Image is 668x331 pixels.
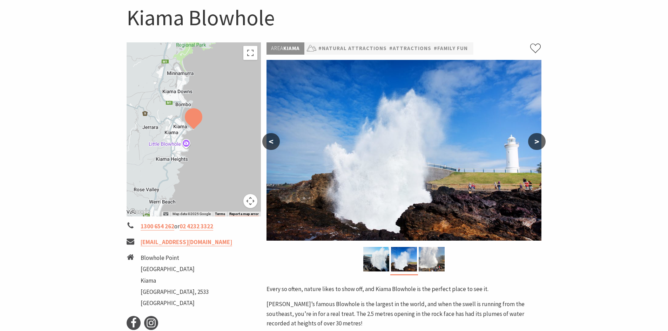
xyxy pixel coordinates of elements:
img: Kiama Blowhole [391,247,417,271]
a: #Family Fun [434,44,468,53]
a: 02 4232 3322 [180,222,213,230]
button: Toggle fullscreen view [243,46,257,60]
li: [GEOGRAPHIC_DATA], 2533 [141,287,209,297]
li: [GEOGRAPHIC_DATA] [141,264,209,274]
button: > [528,133,546,150]
a: #Attractions [389,44,431,53]
a: [EMAIL_ADDRESS][DOMAIN_NAME] [141,238,232,246]
a: Open this area in Google Maps (opens a new window) [128,207,151,216]
button: < [262,133,280,150]
a: Terms (opens in new tab) [215,212,225,216]
p: Every so often, nature likes to show off, and Kiama Blowhole is the perfect place to see it. [266,284,541,294]
li: or [127,222,261,231]
img: Google [128,207,151,216]
span: Area [271,45,283,51]
a: #Natural Attractions [318,44,387,53]
p: [PERSON_NAME]’s famous Blowhole is the largest in the world, and when the swell is running from t... [266,299,541,328]
button: Keyboard shortcuts [163,212,168,216]
a: 1300 654 262 [141,222,174,230]
li: Blowhole Point [141,253,209,263]
li: Kiama [141,276,209,285]
li: [GEOGRAPHIC_DATA] [141,298,209,308]
span: Map data ©2025 Google [173,212,211,216]
img: Kiama Blowhole [419,247,445,271]
h1: Kiama Blowhole [127,4,542,32]
img: Close up of the Kiama Blowhole [363,247,389,271]
button: Map camera controls [243,194,257,208]
img: Kiama Blowhole [266,60,541,241]
a: Report a map error [229,212,259,216]
p: Kiama [266,42,304,55]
